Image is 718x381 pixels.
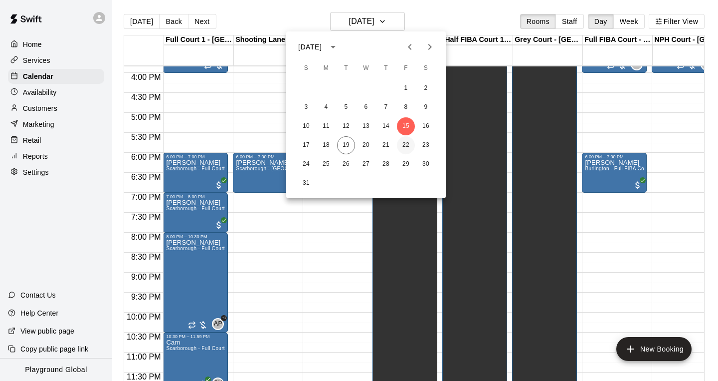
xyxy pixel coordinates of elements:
button: 28 [377,155,395,173]
button: 3 [297,98,315,116]
span: Sunday [297,58,315,78]
button: 15 [397,117,415,135]
button: 13 [357,117,375,135]
button: 17 [297,136,315,154]
span: Thursday [377,58,395,78]
button: 26 [337,155,355,173]
button: 27 [357,155,375,173]
button: 30 [417,155,435,173]
button: 12 [337,117,355,135]
button: 10 [297,117,315,135]
button: 19 [337,136,355,154]
span: Tuesday [337,58,355,78]
button: 21 [377,136,395,154]
button: 7 [377,98,395,116]
button: Previous month [400,37,420,57]
button: 20 [357,136,375,154]
button: 22 [397,136,415,154]
span: Wednesday [357,58,375,78]
button: 24 [297,155,315,173]
div: [DATE] [298,42,322,52]
button: 16 [417,117,435,135]
button: 29 [397,155,415,173]
button: 14 [377,117,395,135]
span: Friday [397,58,415,78]
button: 1 [397,79,415,97]
button: 9 [417,98,435,116]
button: 11 [317,117,335,135]
button: Next month [420,37,440,57]
button: 25 [317,155,335,173]
button: 18 [317,136,335,154]
button: 8 [397,98,415,116]
button: 2 [417,79,435,97]
button: calendar view is open, switch to year view [325,38,342,55]
button: 23 [417,136,435,154]
button: 6 [357,98,375,116]
button: 31 [297,174,315,192]
span: Monday [317,58,335,78]
button: 4 [317,98,335,116]
span: Saturday [417,58,435,78]
button: 5 [337,98,355,116]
